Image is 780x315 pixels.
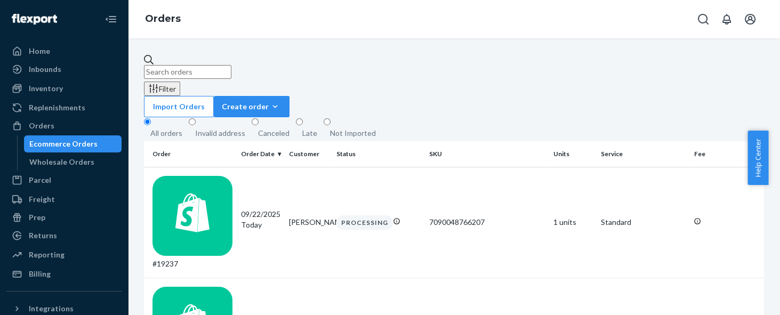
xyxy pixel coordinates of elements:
[144,141,237,167] th: Order
[693,9,714,30] button: Open Search Box
[330,128,376,139] div: Not Imported
[152,176,232,269] div: #19237
[332,141,425,167] th: Status
[597,141,689,167] th: Service
[6,80,122,97] a: Inventory
[29,303,74,314] div: Integrations
[150,128,182,139] div: All orders
[6,265,122,282] a: Billing
[29,64,61,75] div: Inbounds
[241,209,280,230] div: 09/22/2025
[689,141,764,167] th: Fee
[29,157,94,167] div: Wholesale Orders
[252,118,259,125] input: Canceled
[302,128,317,139] div: Late
[189,118,196,125] input: Invalid address
[6,227,122,244] a: Returns
[24,154,122,171] a: Wholesale Orders
[29,175,51,185] div: Parcel
[12,14,57,25] img: Flexport logo
[258,128,290,139] div: Canceled
[289,149,328,158] div: Customer
[549,141,597,167] th: Units
[214,96,290,117] button: Create order
[6,209,122,226] a: Prep
[144,65,231,79] input: Search orders
[6,172,122,189] a: Parcel
[237,141,284,167] th: Order Date
[425,141,549,167] th: SKU
[29,102,85,113] div: Replenishments
[6,246,122,263] a: Reporting
[195,128,245,139] div: Invalid address
[222,101,282,112] div: Create order
[144,118,151,125] input: All orders
[145,13,181,25] a: Orders
[336,215,393,230] div: PROCESSING
[296,118,303,125] input: Late
[29,230,57,241] div: Returns
[29,249,65,260] div: Reporting
[24,135,122,152] a: Ecommerce Orders
[6,117,122,134] a: Orders
[747,131,768,185] button: Help Center
[739,9,761,30] button: Open account menu
[6,191,122,208] a: Freight
[100,9,122,30] button: Close Navigation
[29,212,45,223] div: Prep
[716,9,737,30] button: Open notifications
[429,217,545,228] div: 7090048766207
[148,83,176,94] div: Filter
[6,99,122,116] a: Replenishments
[6,61,122,78] a: Inbounds
[29,46,50,56] div: Home
[29,194,55,205] div: Freight
[549,167,597,278] td: 1 units
[285,167,332,278] td: [PERSON_NAME]
[29,120,54,131] div: Orders
[324,118,331,125] input: Not Imported
[29,83,63,94] div: Inventory
[29,139,98,149] div: Ecommerce Orders
[136,4,189,35] ol: breadcrumbs
[144,82,180,96] button: Filter
[601,217,685,228] p: Standard
[29,269,51,279] div: Billing
[6,43,122,60] a: Home
[144,96,214,117] button: Import Orders
[241,220,280,230] p: Today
